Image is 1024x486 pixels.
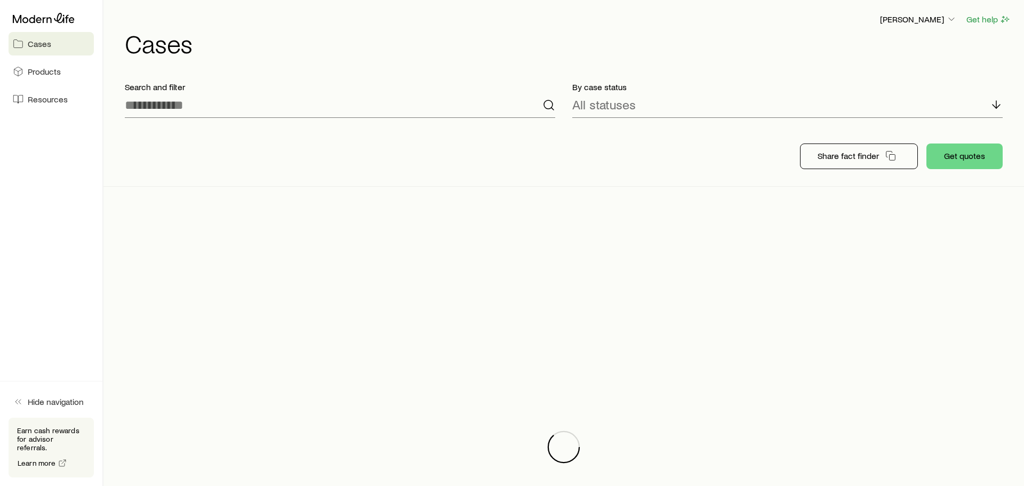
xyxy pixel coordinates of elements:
span: Resources [28,94,68,105]
span: Hide navigation [28,396,84,407]
a: Products [9,60,94,83]
p: [PERSON_NAME] [880,14,957,25]
a: Cases [9,32,94,55]
p: All statuses [572,97,636,112]
button: Share fact finder [800,144,918,169]
span: Cases [28,38,51,49]
div: Earn cash rewards for advisor referrals.Learn more [9,418,94,477]
p: Share fact finder [818,150,879,161]
h1: Cases [125,30,1011,56]
button: [PERSON_NAME] [879,13,957,26]
p: By case status [572,82,1003,92]
button: Get help [966,13,1011,26]
span: Learn more [18,459,56,467]
p: Search and filter [125,82,555,92]
button: Get quotes [926,144,1003,169]
p: Earn cash rewards for advisor referrals. [17,426,85,452]
span: Products [28,66,61,77]
button: Hide navigation [9,390,94,413]
a: Resources [9,87,94,111]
